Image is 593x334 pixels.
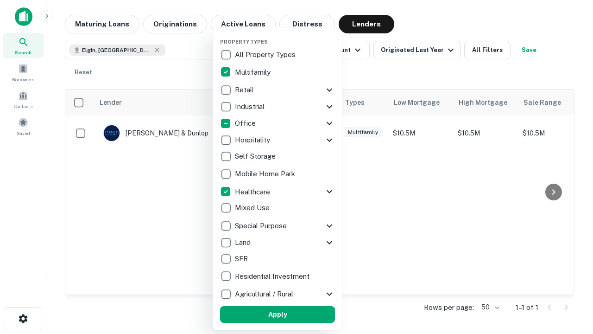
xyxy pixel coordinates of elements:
[235,168,297,180] p: Mobile Home Park
[235,118,258,129] p: Office
[235,101,266,112] p: Industrial
[235,289,295,300] p: Agricultural / Rural
[220,82,335,98] div: Retail
[220,39,268,45] span: Property Types
[220,218,335,234] div: Special Purpose
[220,132,335,148] div: Hospitality
[235,271,311,282] p: Residential Investment
[220,98,335,115] div: Industrial
[235,253,250,264] p: SFR
[235,49,297,60] p: All Property Types
[220,306,335,323] button: Apply
[235,186,272,198] p: Healthcare
[220,286,335,302] div: Agricultural / Rural
[547,230,593,275] iframe: Chat Widget
[235,202,271,213] p: Mixed Use
[235,84,255,96] p: Retail
[235,151,278,162] p: Self Storage
[235,67,272,78] p: Multifamily
[235,220,289,231] p: Special Purpose
[220,234,335,251] div: Land
[220,115,335,132] div: Office
[220,183,335,200] div: Healthcare
[235,135,272,146] p: Hospitality
[235,237,252,248] p: Land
